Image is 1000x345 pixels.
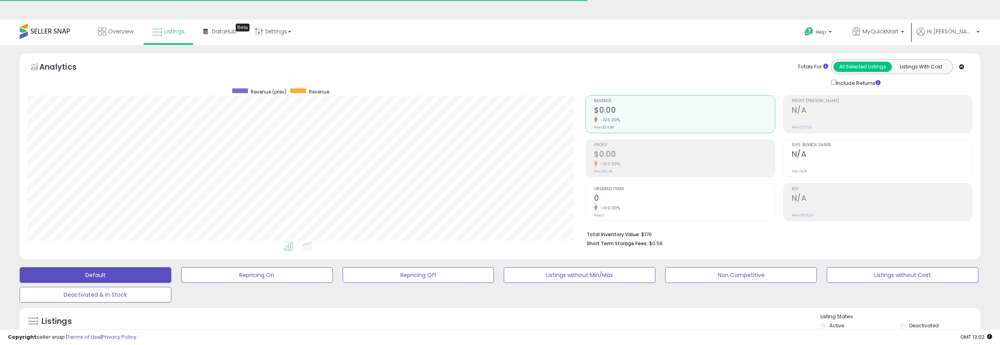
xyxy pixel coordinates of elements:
[792,99,972,103] span: Profit [PERSON_NAME]
[598,161,620,167] small: -100.00%
[829,322,844,329] label: Active
[212,28,237,35] span: DataHub
[309,88,329,95] span: Revenue
[792,194,972,204] h2: N/A
[846,20,910,45] a: MyQuickMart
[816,29,826,35] span: Help
[249,20,297,43] a: Settings
[20,267,171,283] button: Default
[8,333,37,341] strong: Copyright
[587,240,648,247] b: Short Term Storage Fees:
[792,106,972,116] h2: N/A
[598,205,620,211] small: -100.00%
[798,21,840,45] a: Help
[665,267,817,283] button: Non Competitive
[251,88,286,95] span: Revenue (prev)
[20,287,171,303] button: Deactivated & In Stock
[792,150,972,160] h2: N/A
[594,194,774,204] h2: 0
[39,61,92,74] h5: Analytics
[792,187,972,191] span: ROI
[197,20,242,43] a: DataHub
[594,99,774,103] span: Revenue
[594,169,612,174] small: Prev: $5.48
[649,240,663,247] span: $0.56
[917,28,980,45] a: Hi [PERSON_NAME]
[960,333,992,341] span: 2025-09-12 13:02 GMT
[587,231,640,238] b: Total Inventory Value:
[827,267,978,283] button: Listings without Cost
[598,117,620,123] small: -100.00%
[820,313,980,321] p: Listing States:
[825,78,890,87] div: Include Returns
[792,143,972,147] span: Avg. Buybox Share
[594,150,774,160] h2: $0.00
[792,169,807,174] small: Prev: N/A
[181,267,333,283] button: Repricing On
[236,24,250,31] div: Tooltip anchor
[833,62,892,72] button: All Selected Listings
[892,62,950,72] button: Listings With Cost
[862,28,899,35] span: MyQuickMart
[504,267,655,283] button: Listings without Min/Max
[594,106,774,116] h2: $0.00
[804,27,814,37] i: Get Help
[102,333,136,341] a: Privacy Policy
[67,333,101,341] a: Terms of Use
[92,20,139,43] a: Overview
[909,322,939,329] label: Deactivated
[594,125,614,130] small: Prev: $24.88
[146,20,191,43] a: Listings
[42,316,72,327] h5: Listings
[792,213,813,218] small: Prev: 55.92%
[594,187,774,191] span: Ordered Items
[594,213,604,218] small: Prev: 1
[343,267,494,283] button: Repricing Off
[164,28,185,35] span: Listings
[8,334,136,341] div: seller snap | |
[587,229,967,239] li: $176
[927,28,974,35] span: Hi [PERSON_NAME]
[798,63,828,71] div: Totals For
[594,143,774,147] span: Profit
[792,125,812,130] small: Prev: 22.03%
[108,28,134,35] span: Overview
